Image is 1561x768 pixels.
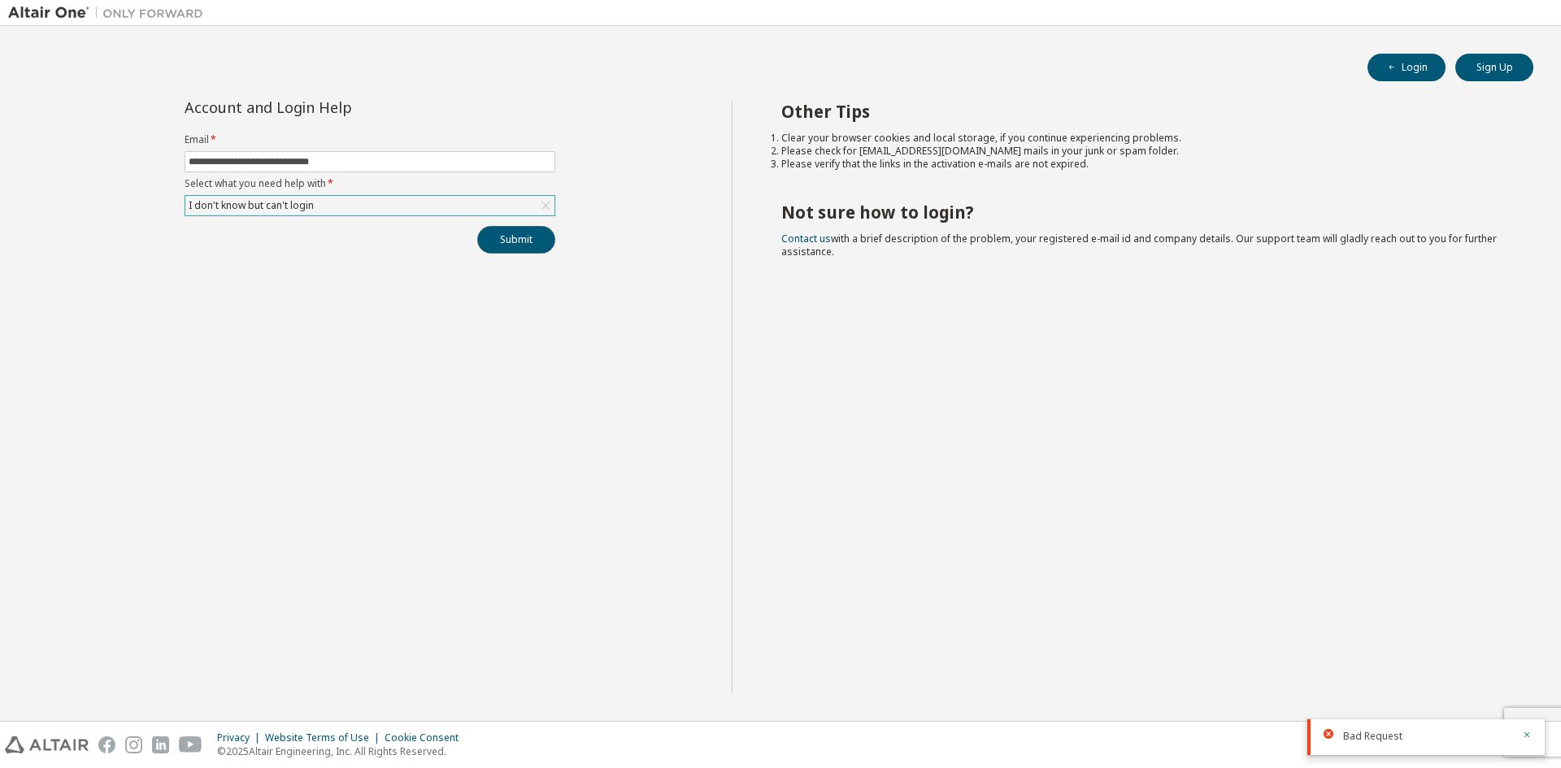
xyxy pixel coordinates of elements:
div: I don't know but can't login [186,197,316,215]
a: Contact us [781,232,831,245]
img: altair_logo.svg [5,736,89,753]
button: Login [1368,54,1446,81]
span: Bad Request [1343,730,1402,743]
p: © 2025 Altair Engineering, Inc. All Rights Reserved. [217,744,468,758]
div: Account and Login Help [185,101,481,114]
div: Cookie Consent [385,731,468,744]
img: facebook.svg [98,736,115,753]
img: Altair One [8,5,211,21]
li: Please verify that the links in the activation e-mails are not expired. [781,158,1505,171]
label: Select what you need help with [185,177,555,190]
li: Please check for [EMAIL_ADDRESS][DOMAIN_NAME] mails in your junk or spam folder. [781,145,1505,158]
h2: Not sure how to login? [781,202,1505,223]
span: with a brief description of the problem, your registered e-mail id and company details. Our suppo... [781,232,1497,258]
img: linkedin.svg [152,736,169,753]
li: Clear your browser cookies and local storage, if you continue experiencing problems. [781,132,1505,145]
h2: Other Tips [781,101,1505,122]
div: Website Terms of Use [265,731,385,744]
label: Email [185,133,555,146]
div: Privacy [217,731,265,744]
div: I don't know but can't login [185,196,554,215]
button: Submit [477,226,555,254]
button: Sign Up [1455,54,1533,81]
img: instagram.svg [125,736,142,753]
img: youtube.svg [179,736,202,753]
